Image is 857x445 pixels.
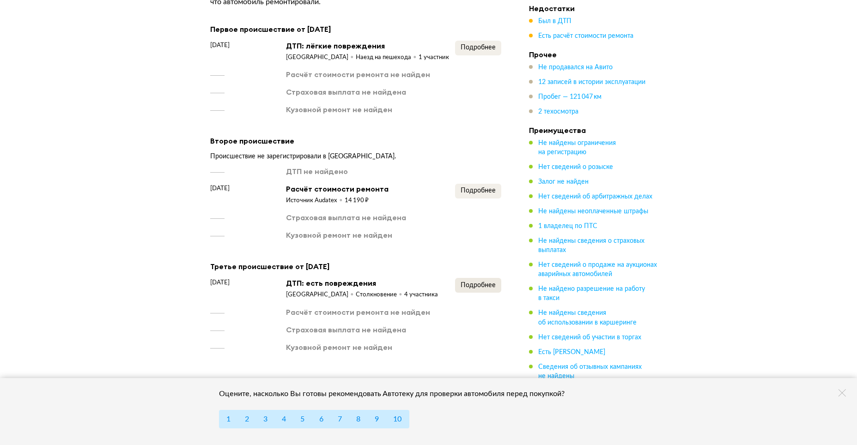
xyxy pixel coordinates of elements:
div: Кузовной ремонт не найден [286,230,392,240]
span: 8 [356,415,360,423]
button: 3 [256,410,275,428]
span: [DATE] [210,41,230,50]
div: [GEOGRAPHIC_DATA] [286,291,356,299]
span: 7 [338,415,342,423]
div: ДТП не найдено [286,166,348,176]
div: 1 участник [419,54,449,62]
span: Не найдены сведения о страховых выплатах [538,238,644,253]
span: Подробнее [461,187,496,194]
h4: Прочее [529,50,658,59]
span: 2 техосмотра [538,108,578,115]
span: Есть расчёт стоимости ремонта [538,33,633,39]
span: 4 [282,415,286,423]
span: Не продавался на Авито [538,64,613,71]
div: Происшествие не зарегистрировали в [GEOGRAPHIC_DATA]. [210,152,501,161]
button: Подробнее [455,278,501,293]
button: 2 [237,410,256,428]
div: ДТП: есть повреждения [286,278,438,288]
span: Был в ДТП [538,18,571,24]
span: Не найдено разрешение на работу в такси [538,286,645,301]
div: ДТП: лёгкие повреждения [286,41,449,51]
div: Второе происшествие [210,135,501,147]
div: Страховая выплата не найдена [286,212,406,222]
div: Страховая выплата не найдена [286,87,406,97]
button: Подробнее [455,41,501,55]
div: Расчёт стоимости ремонта не найден [286,69,430,79]
h4: Недостатки [529,4,658,13]
h4: Преимущества [529,126,658,135]
span: Не найдены неоплаченные штрафы [538,208,648,215]
div: Расчёт стоимости ремонта не найден [286,307,430,317]
button: 4 [274,410,293,428]
span: [DATE] [210,278,230,287]
div: Кузовной ремонт не найден [286,104,392,114]
span: 3 [263,415,267,423]
div: Третье происшествие от [DATE] [210,260,501,272]
div: Источник Audatex [286,197,345,205]
div: 4 участника [404,291,438,299]
span: 1 владелец по ПТС [538,223,597,229]
span: Не найдены сведения об использовании в каршеринге [538,310,637,325]
span: Сведения об отзывных кампаниях не найдены [538,363,642,379]
button: 7 [330,410,349,428]
div: Столкновение [356,291,404,299]
div: Страховая выплата не найдена [286,325,406,335]
span: 12 записей в истории эксплуатации [538,79,645,85]
span: Нет сведений о розыске [538,164,613,170]
div: Наезд на пешехода [356,54,419,62]
span: 1 [226,415,231,423]
div: Кузовной ремонт не найден [286,342,392,352]
span: 6 [319,415,323,423]
div: [GEOGRAPHIC_DATA] [286,54,356,62]
span: Пробег — 121 047 км [538,94,602,100]
button: 1 [219,410,238,428]
button: 6 [312,410,331,428]
span: Нет сведений об участии в торгах [538,334,641,340]
span: 2 [245,415,249,423]
span: 9 [375,415,379,423]
span: Нет сведений об арбитражных делах [538,193,652,200]
span: 10 [393,415,401,423]
div: 14 190 ₽ [345,197,369,205]
div: Первое происшествие от [DATE] [210,23,501,35]
span: [DATE] [210,184,230,193]
button: 10 [386,410,409,428]
button: 8 [349,410,368,428]
span: Есть [PERSON_NAME] [538,349,605,355]
span: 5 [300,415,304,423]
span: Залог не найден [538,179,589,185]
div: Оцените, насколько Вы готовы рекомендовать Автотеку для проверки автомобиля перед покупкой? [219,389,577,398]
div: Расчёт стоимости ремонта [286,184,389,194]
button: 9 [367,410,386,428]
button: Подробнее [455,184,501,198]
button: 5 [293,410,312,428]
span: Подробнее [461,282,496,289]
span: Не найдены ограничения на регистрацию [538,140,616,156]
span: Подробнее [461,44,496,51]
span: Нет сведений о продаже на аукционах аварийных автомобилей [538,262,657,277]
